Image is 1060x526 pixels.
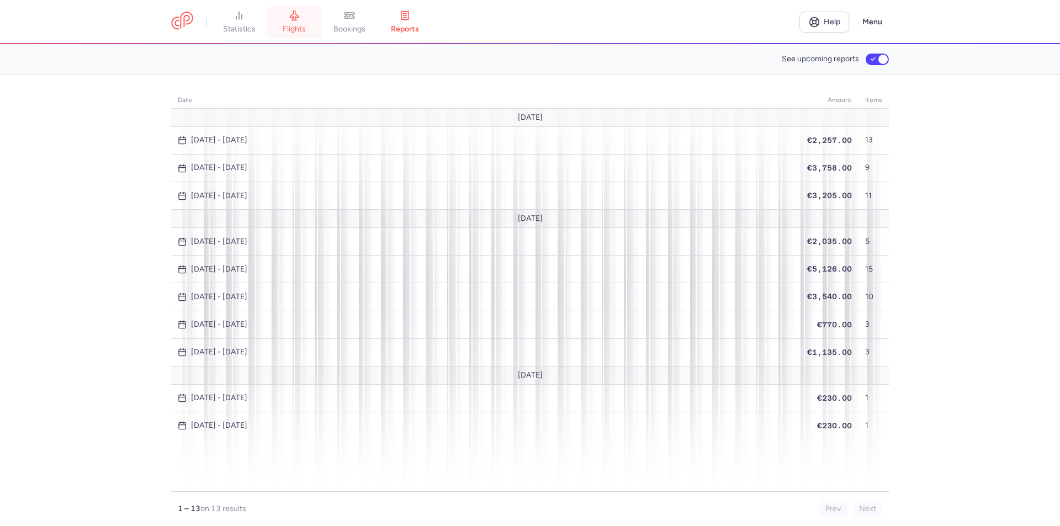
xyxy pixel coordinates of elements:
span: [DATE] [518,214,543,223]
a: Help [799,12,849,33]
time: [DATE] - [DATE] [191,293,247,301]
a: reports [377,10,432,34]
span: €230.00 [817,421,852,430]
time: [DATE] - [DATE] [191,237,247,246]
td: 9 [858,154,889,182]
span: €3,540.00 [807,292,852,301]
span: €2,257.00 [807,136,852,145]
td: 13 [858,126,889,154]
span: €770.00 [817,320,852,329]
td: 1 [858,384,889,412]
span: [DATE] [518,113,543,122]
span: flights [283,24,306,34]
a: bookings [322,10,377,34]
button: Menu [856,12,889,33]
button: Prev. [819,501,849,517]
td: 10 [858,283,889,311]
span: €2,035.00 [807,237,852,246]
td: 15 [858,256,889,283]
button: Next [853,501,882,517]
td: 5 [858,228,889,256]
th: items [858,92,889,109]
strong: 1 – 13 [178,504,200,513]
time: [DATE] - [DATE] [191,265,247,274]
time: [DATE] - [DATE] [191,192,247,200]
time: [DATE] - [DATE] [191,348,247,357]
th: date [171,92,801,109]
td: 3 [858,311,889,338]
time: [DATE] - [DATE] [191,136,247,145]
time: [DATE] - [DATE] [191,163,247,172]
span: €3,758.00 [807,163,852,172]
a: CitizenPlane red outlined logo [171,12,193,32]
a: flights [267,10,322,34]
td: 1 [858,412,889,439]
span: reports [391,24,419,34]
time: [DATE] - [DATE] [191,421,247,430]
td: 11 [858,182,889,210]
span: statistics [223,24,256,34]
time: [DATE] - [DATE] [191,394,247,402]
span: Help [824,18,840,26]
span: on 13 results [200,504,246,513]
time: [DATE] - [DATE] [191,320,247,329]
span: bookings [333,24,365,34]
span: €3,205.00 [807,191,852,200]
td: 3 [858,338,889,366]
span: [DATE] [518,371,543,380]
span: €230.00 [817,394,852,402]
a: statistics [211,10,267,34]
th: amount [801,92,858,109]
span: €5,126.00 [807,264,852,273]
span: See upcoming reports [782,55,859,63]
span: €1,135.00 [807,348,852,357]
